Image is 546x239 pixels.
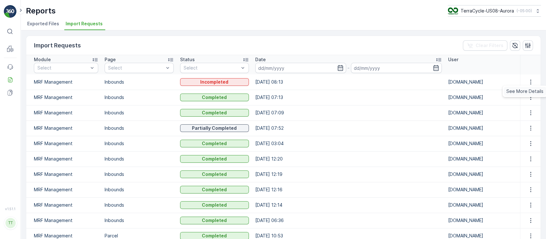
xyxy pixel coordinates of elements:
p: Completed [202,156,227,162]
p: MRF Management [34,110,98,116]
p: TerraCycle-US08-Aurora [461,8,514,14]
p: [DOMAIN_NAME] [448,217,517,224]
p: Page [105,56,116,63]
span: See More Details [506,88,543,95]
p: Inbounds [105,140,173,147]
button: Completed [180,186,249,194]
button: Completed [180,201,249,209]
p: Clear Filters [476,42,503,49]
p: Inbounds [105,125,173,131]
button: Completed [180,217,249,224]
p: [DOMAIN_NAME] [448,125,517,131]
p: Completed [202,186,227,193]
p: Inbounds [105,79,173,85]
span: Import Requests [66,21,103,27]
input: dd/mm/yyyy [351,63,442,73]
p: MRF Management [34,171,98,177]
span: v 1.51.1 [4,207,17,211]
p: Inbounds [105,94,173,101]
p: Completed [202,94,227,101]
p: [DOMAIN_NAME] [448,202,517,208]
p: MRF Management [34,79,98,85]
input: dd/mm/yyyy [255,63,346,73]
p: Inbounds [105,186,173,193]
p: [DOMAIN_NAME] [448,233,517,239]
div: TT [5,218,16,228]
img: logo [4,5,17,18]
p: User [448,56,458,63]
p: MRF Management [34,140,98,147]
p: [DOMAIN_NAME] [448,94,517,101]
button: Completed [180,94,249,101]
p: [DOMAIN_NAME] [448,156,517,162]
p: Select [108,65,163,71]
p: [DOMAIN_NAME] [448,186,517,193]
td: [DATE] 12:20 [252,151,445,167]
p: ( -05:00 ) [517,8,532,13]
button: Completed [180,155,249,163]
p: Date [255,56,266,63]
td: [DATE] 12:19 [252,167,445,182]
td: [DATE] 12:16 [252,182,445,197]
button: Partially Completed [180,124,249,132]
p: Completed [202,233,227,239]
td: [DATE] 07:52 [252,120,445,136]
p: Inbounds [105,110,173,116]
td: [DATE] 08:13 [252,74,445,90]
p: MRF Management [34,125,98,131]
button: Incompleted [180,78,249,86]
p: Completed [202,217,227,224]
p: MRF Management [34,233,98,239]
p: MRF Management [34,156,98,162]
p: MRF Management [34,217,98,224]
button: TT [4,212,17,234]
p: - [347,64,350,72]
p: [DOMAIN_NAME] [448,171,517,177]
button: Completed [180,170,249,178]
p: Completed [202,110,227,116]
p: MRF Management [34,202,98,208]
span: Exported Files [27,21,59,27]
p: Completed [202,202,227,208]
button: TerraCycle-US08-Aurora(-05:00) [448,5,541,17]
button: Clear Filters [463,40,507,51]
td: [DATE] 06:36 [252,213,445,228]
p: Incompleted [200,79,228,85]
p: Partially Completed [192,125,237,131]
p: Parcel [105,233,173,239]
button: Completed [180,109,249,117]
p: Select [37,65,88,71]
p: MRF Management [34,94,98,101]
p: [DOMAIN_NAME] [448,79,517,85]
p: Completed [202,140,227,147]
button: Completed [180,140,249,147]
p: Status [180,56,195,63]
p: [DOMAIN_NAME] [448,110,517,116]
td: [DATE] 07:09 [252,105,445,120]
p: Reports [26,6,56,16]
p: MRF Management [34,186,98,193]
td: [DATE] 12:14 [252,197,445,213]
p: [DOMAIN_NAME] [448,140,517,147]
p: Select [184,65,239,71]
p: Import Requests [34,41,81,50]
p: Inbounds [105,156,173,162]
p: Inbounds [105,171,173,177]
td: [DATE] 03:04 [252,136,445,151]
img: image_ci7OI47.png [448,7,458,14]
p: Module [34,56,51,63]
p: Inbounds [105,217,173,224]
p: Completed [202,171,227,177]
p: Inbounds [105,202,173,208]
td: [DATE] 07:13 [252,90,445,105]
